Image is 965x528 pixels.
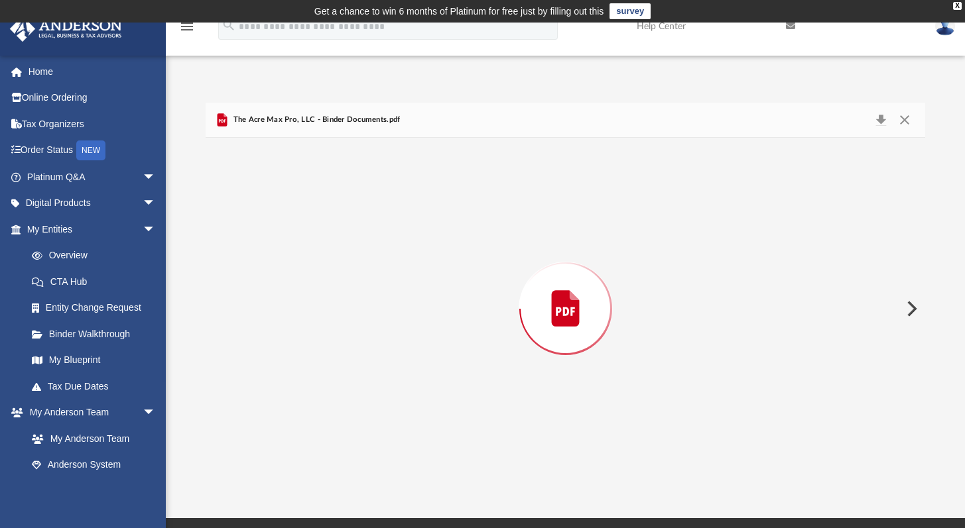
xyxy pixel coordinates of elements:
[9,190,176,217] a: Digital Productsarrow_drop_down
[9,58,176,85] a: Home
[896,290,925,327] button: Next File
[9,399,169,426] a: My Anderson Teamarrow_drop_down
[143,216,169,243] span: arrow_drop_down
[143,164,169,191] span: arrow_drop_down
[179,19,195,34] i: menu
[610,3,651,19] a: survey
[314,3,604,19] div: Get a chance to win 6 months of Platinum for free just by filling out this
[76,140,105,160] div: NEW
[19,425,162,452] a: My Anderson Team
[19,452,169,478] a: Anderson System
[222,18,236,32] i: search
[179,25,195,34] a: menu
[143,190,169,217] span: arrow_drop_down
[19,268,176,295] a: CTA Hub
[19,321,176,347] a: Binder Walkthrough
[206,103,925,480] div: Preview
[19,347,169,374] a: My Blueprint
[935,17,955,36] img: User Pic
[19,242,176,269] a: Overview
[143,399,169,427] span: arrow_drop_down
[953,2,962,10] div: close
[9,111,176,137] a: Tax Organizers
[19,295,176,321] a: Entity Change Request
[6,16,126,42] img: Anderson Advisors Platinum Portal
[869,111,893,129] button: Download
[230,114,400,126] span: The Acre Max Pro, LLC - Binder Documents.pdf
[9,164,176,190] a: Platinum Q&Aarrow_drop_down
[19,478,169,504] a: Client Referrals
[9,137,176,164] a: Order StatusNEW
[9,216,176,242] a: My Entitiesarrow_drop_down
[892,111,916,129] button: Close
[19,373,176,399] a: Tax Due Dates
[9,85,176,111] a: Online Ordering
